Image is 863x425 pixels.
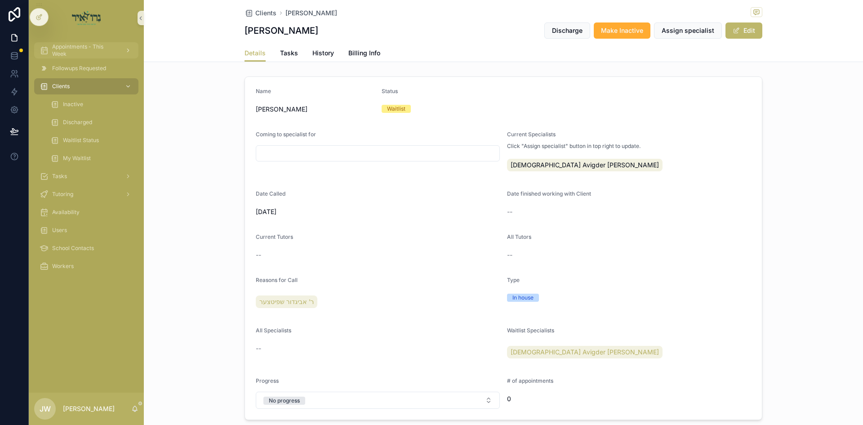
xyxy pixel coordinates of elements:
[63,404,115,413] p: [PERSON_NAME]
[348,49,380,58] span: Billing Info
[245,24,318,37] h1: [PERSON_NAME]
[285,9,337,18] a: [PERSON_NAME]
[280,45,298,63] a: Tasks
[255,9,276,18] span: Clients
[52,209,80,216] span: Availability
[34,60,138,76] a: Followups Requested
[256,295,317,308] a: ר' אביגדור שפיטצער
[511,348,659,357] span: [DEMOGRAPHIC_DATA] Avigder [PERSON_NAME]
[256,88,271,94] span: Name
[63,119,92,126] span: Discharged
[256,105,374,114] span: [PERSON_NAME]
[52,191,73,198] span: Tutoring
[52,173,67,180] span: Tasks
[63,137,99,144] span: Waitlist Status
[259,297,314,306] span: ר' אביגדור שפיטצער
[29,36,144,286] div: scrollable content
[594,22,650,39] button: Make Inactive
[34,258,138,274] a: Workers
[256,207,500,216] span: [DATE]
[72,11,101,25] img: App logo
[52,263,74,270] span: Workers
[256,392,500,409] button: Select Button
[45,150,138,166] a: My Waitlist
[507,377,553,384] span: # of appointments
[256,190,285,197] span: Date Called
[507,277,520,283] span: Type
[45,114,138,130] a: Discharged
[512,294,534,302] div: In house
[256,131,316,138] span: Coming to specialist for
[34,42,138,58] a: Appointments - This Week
[45,132,138,148] a: Waitlist Status
[34,222,138,238] a: Users
[269,397,300,405] div: No progress
[507,346,663,358] a: [DEMOGRAPHIC_DATA] Avigder [PERSON_NAME]
[256,251,261,259] span: --
[52,227,67,234] span: Users
[245,49,266,58] span: Details
[507,327,554,334] span: Waitlist Specialists
[245,45,266,62] a: Details
[63,101,83,108] span: Inactive
[662,26,714,35] span: Assign specialist
[34,204,138,220] a: Availability
[382,88,398,94] span: Status
[34,78,138,94] a: Clients
[256,233,293,240] span: Current Tutors
[312,45,334,63] a: History
[34,186,138,202] a: Tutoring
[40,403,51,414] span: JW
[245,9,276,18] a: Clients
[507,207,512,216] span: --
[601,26,643,35] span: Make Inactive
[507,394,626,403] span: 0
[507,233,531,240] span: All Tutors
[34,168,138,184] a: Tasks
[507,131,556,138] span: Current Specialists
[256,327,291,334] span: All Specialists
[34,240,138,256] a: School Contacts
[348,45,380,63] a: Billing Info
[507,251,512,259] span: --
[507,190,591,197] span: Date finished working with Client
[256,377,279,384] span: Progress
[507,143,641,150] span: Click "Assign specialist" button in top right to update.
[387,105,405,113] div: Waitlist
[511,161,659,170] span: [DEMOGRAPHIC_DATA] Avigder [PERSON_NAME]
[52,245,94,252] span: School Contacts
[280,49,298,58] span: Tasks
[654,22,722,39] button: Assign specialist
[552,26,583,35] span: Discharge
[312,49,334,58] span: History
[52,43,118,58] span: Appointments - This Week
[52,65,106,72] span: Followups Requested
[256,344,261,353] span: --
[256,277,298,283] span: Reasons for Call
[544,22,590,39] button: Discharge
[52,83,70,90] span: Clients
[63,155,91,162] span: My Waitlist
[45,96,138,112] a: Inactive
[725,22,762,39] button: Edit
